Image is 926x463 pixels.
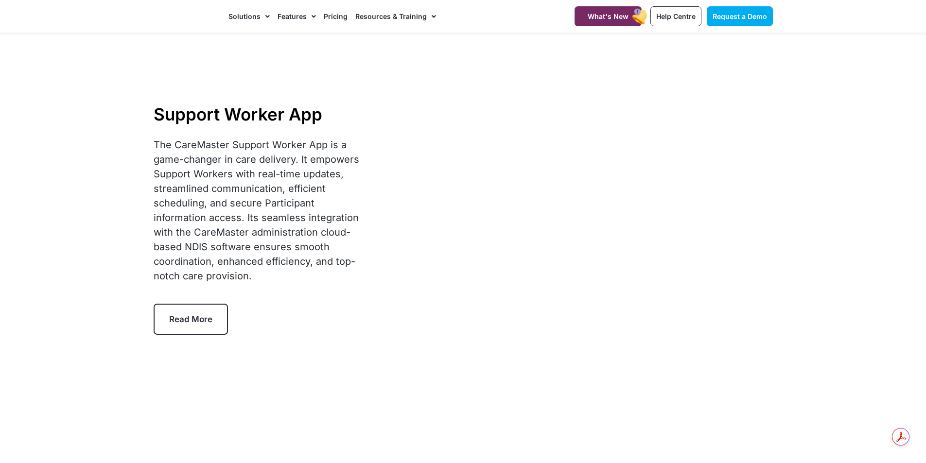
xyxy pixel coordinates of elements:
a: What's New [575,6,642,26]
span: What's New [588,12,629,20]
a: Request a Demo [707,6,773,26]
h1: Support Worker App [154,104,364,124]
a: Read More [154,304,228,335]
span: Request a Demo [713,12,767,20]
span: Help Centre [656,12,696,20]
span: Read More [169,314,212,324]
div: The CareMaster Support Worker App is a game-changer in care delivery. It empowers Support Workers... [154,137,364,283]
img: CareMaster Logo [154,9,219,24]
a: Help Centre [650,6,701,26]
